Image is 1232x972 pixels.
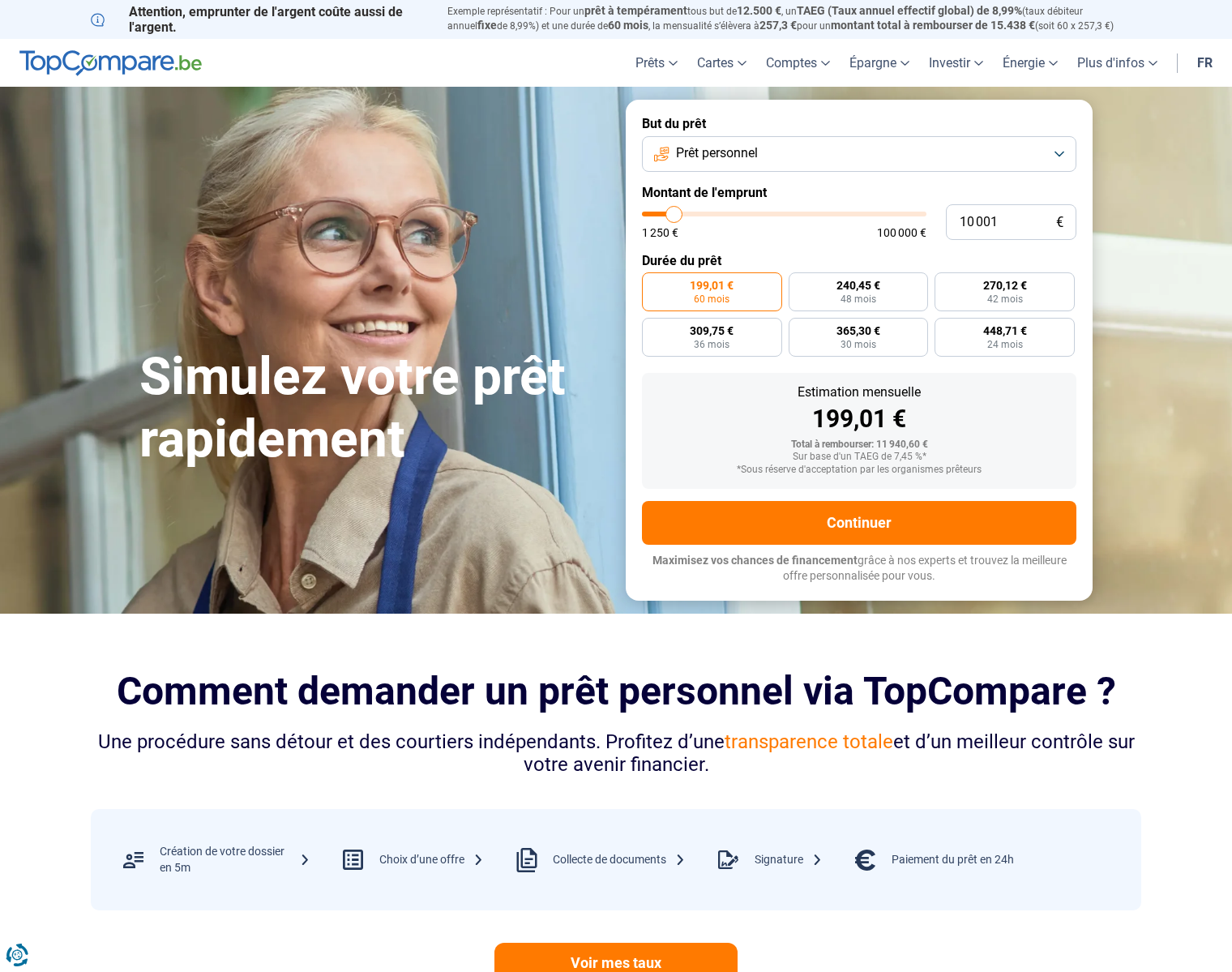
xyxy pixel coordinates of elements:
[19,50,202,76] img: TopCompare
[626,39,687,87] a: Prêts
[160,844,310,876] div: Création de votre dossier en 5m
[379,852,484,868] div: Choix d’une offre
[737,4,781,17] span: 12.500 €
[797,4,1022,17] span: TAEG (Taux annuel effectif global) de 8,99%
[655,465,1063,476] div: *Sous réserve d'acceptation par les organismes prêteurs
[841,340,876,349] span: 30 mois
[987,340,1023,349] span: 24 mois
[1187,39,1222,87] a: fr
[877,227,926,238] span: 100 000 €
[652,554,858,567] span: Maximisez vos chances de financement
[919,39,993,87] a: Investir
[756,39,840,87] a: Comptes
[642,553,1076,584] p: grâce à nos experts et trouvez la meilleure offre personnalisée pour vous.
[655,439,1063,451] div: Total à rembourser: 11 940,60 €
[447,4,1141,33] p: Exemple représentatif : Pour un tous but de , un (taux débiteur annuel de 8,99%) et une durée de ...
[694,294,729,304] span: 60 mois
[836,280,880,291] span: 240,45 €
[993,39,1067,87] a: Énergie
[655,407,1063,431] div: 199,01 €
[690,280,734,291] span: 199,01 €
[840,39,919,87] a: Épargne
[755,852,823,868] div: Signature
[584,4,687,17] span: prêt à tempérament
[608,19,648,32] span: 60 mois
[91,730,1141,777] div: Une procédure sans détour et des courtiers indépendants. Profitez d’une et d’un meilleur contrôle...
[690,325,734,336] span: 309,75 €
[759,19,797,32] span: 257,3 €
[836,325,880,336] span: 365,30 €
[91,4,428,35] p: Attention, emprunter de l'argent coûte aussi de l'argent.
[655,452,1063,463] div: Sur base d'un TAEG de 7,45 %*
[983,280,1027,291] span: 270,12 €
[91,669,1141,713] h2: Comment demander un prêt personnel via TopCompare ?
[477,19,497,32] span: fixe
[553,852,686,868] div: Collecte de documents
[892,852,1014,868] div: Paiement du prêt en 24h
[983,325,1027,336] span: 448,71 €
[725,730,893,753] span: transparence totale
[676,144,758,162] span: Prêt personnel
[642,227,678,238] span: 1 250 €
[687,39,756,87] a: Cartes
[1067,39,1167,87] a: Plus d'infos
[831,19,1035,32] span: montant total à rembourser de 15.438 €
[642,501,1076,545] button: Continuer
[1056,216,1063,229] span: €
[694,340,729,349] span: 36 mois
[642,136,1076,172] button: Prêt personnel
[642,116,1076,131] label: But du prêt
[139,346,606,471] h1: Simulez votre prêt rapidement
[841,294,876,304] span: 48 mois
[642,185,1076,200] label: Montant de l'emprunt
[642,253,1076,268] label: Durée du prêt
[655,386,1063,399] div: Estimation mensuelle
[987,294,1023,304] span: 42 mois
